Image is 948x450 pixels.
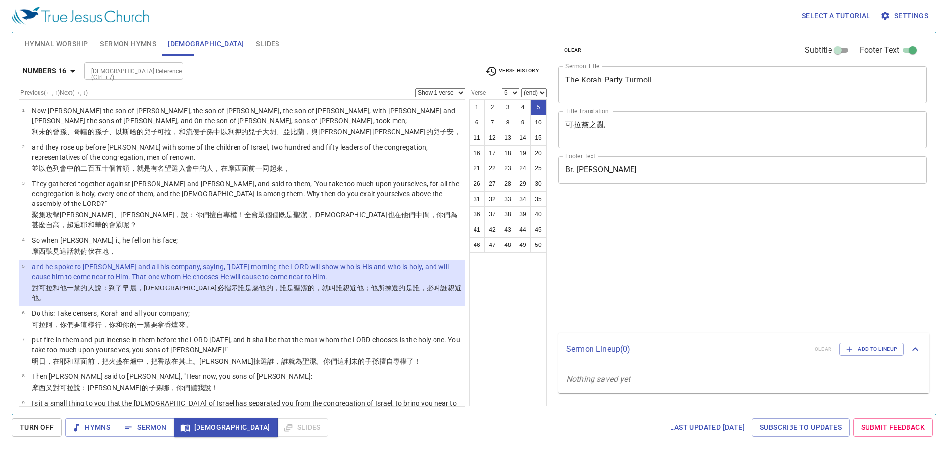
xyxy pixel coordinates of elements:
div: Sermon Lineup(0)clearAdd to Lineup [558,333,929,366]
wh4872: 面前 [241,164,290,172]
wh3045: 誰是屬他的，誰是聖潔的 [32,284,461,302]
button: Sermon [118,418,174,437]
button: 47 [484,237,500,253]
wh6440: ， [109,247,116,255]
wh4872: 又對可拉 [46,384,219,392]
wh7141: 和他一黨 [32,284,461,302]
button: 45 [530,222,546,238]
span: 6 [22,310,24,315]
button: 14 [515,130,531,146]
button: 15 [530,130,546,146]
span: Subtitle [805,44,832,56]
button: 17 [484,145,500,161]
button: 10 [530,115,546,130]
wh5375: 耶和華 [80,221,136,229]
wh48: ，與[PERSON_NAME][PERSON_NAME] [304,128,461,136]
button: 41 [469,222,485,238]
p: They gathered together against [PERSON_NAME] and [PERSON_NAME], and said to them, "You take too m... [32,179,462,208]
wh4289: 來。 [179,321,193,328]
wh1121: 、以斯哈 [109,128,461,136]
b: Numbers 16 [23,65,67,77]
button: 33 [500,191,515,207]
span: Last updated [DATE] [670,421,745,434]
p: 利未 [32,127,462,137]
wh7141: 阿，你們要這樣行 [46,321,193,328]
button: 6 [469,115,485,130]
a: Submit Feedback [853,418,933,437]
p: 並以色列 [32,164,462,173]
wh5414: 爐中 [130,357,421,365]
span: 2 [22,144,24,149]
span: Add to Lineup [846,345,897,354]
span: 5 [22,263,24,269]
wh1121: 哪，你們聽 [162,384,218,392]
button: 2 [484,99,500,115]
span: 7 [22,336,24,342]
button: 4 [515,99,531,115]
wh6213: ，你和你的一黨 [102,321,193,328]
span: Footer Text [860,44,900,56]
wh3878: 的曾孫 [46,128,461,136]
a: Subscribe to Updates [752,418,850,437]
button: 37 [484,206,500,222]
wh6965: ， [283,164,290,172]
button: Settings [878,7,932,25]
span: Subscribe to Updates [760,421,842,434]
button: 5 [530,99,546,115]
wh6440: ，把火 [95,357,421,365]
wh6950: 攻擊[PERSON_NAME] [32,211,457,229]
wh1121: 可拉 [158,128,461,136]
wh4279: ，在耶和華 [46,357,421,365]
wh3947: 香爐 [164,321,193,328]
button: 18 [500,145,515,161]
wh7126: 他。 [32,294,45,302]
wh203: ， [454,128,461,136]
p: 聚集 [32,210,462,230]
span: [DEMOGRAPHIC_DATA] [168,38,244,50]
button: 32 [484,191,500,207]
button: 35 [530,191,546,207]
button: 31 [469,191,485,207]
wh2004: ，把香 [144,357,421,365]
label: Previous (←, ↑) Next (→, ↓) [20,90,88,96]
button: 39 [515,206,531,222]
p: Now [PERSON_NAME] the son of [PERSON_NAME], the son of [PERSON_NAME], the son of [PERSON_NAME], w... [32,106,462,125]
wh6440: 一同起來 [255,164,290,172]
span: Verse History [485,65,539,77]
button: 23 [500,161,515,176]
wh3878: 的子孫 [358,357,421,365]
textarea: 可拉黨之亂 [565,120,920,139]
button: 3 [500,99,515,115]
span: Sermon Hymns [100,38,156,50]
wh3068: 面前 [80,357,421,365]
wh5712: 要拿 [151,321,193,328]
button: 22 [484,161,500,176]
button: 12 [484,130,500,146]
button: 44 [515,222,531,238]
button: 16 [469,145,485,161]
p: Then [PERSON_NAME] said to [PERSON_NAME], "Hear now, you sons of [PERSON_NAME]: [32,371,312,381]
wh1242: ，[DEMOGRAPHIC_DATA] [32,284,461,302]
p: put fire in them and put incense in them before the LORD [DATE], and it shall be that the man who... [32,335,462,355]
label: Verse [469,90,486,96]
button: 26 [469,176,485,192]
wh977: 誰 [267,357,421,365]
button: 27 [484,176,500,192]
wh3068: 揀選 [253,357,421,365]
wh4150: 的人 [199,164,290,172]
button: 43 [500,222,515,238]
wh7148: 選入會中 [171,164,290,172]
button: 42 [484,222,500,238]
button: 11 [469,130,485,146]
button: 48 [500,237,515,253]
wh1121: 安 [447,128,461,136]
span: 4 [22,237,24,242]
button: 36 [469,206,485,222]
span: Slides [256,38,279,50]
button: 29 [515,176,531,192]
span: clear [564,46,582,55]
p: 明日 [32,356,462,366]
button: 20 [530,145,546,161]
button: 21 [469,161,485,176]
wh1121: 中以利押 [213,128,461,136]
